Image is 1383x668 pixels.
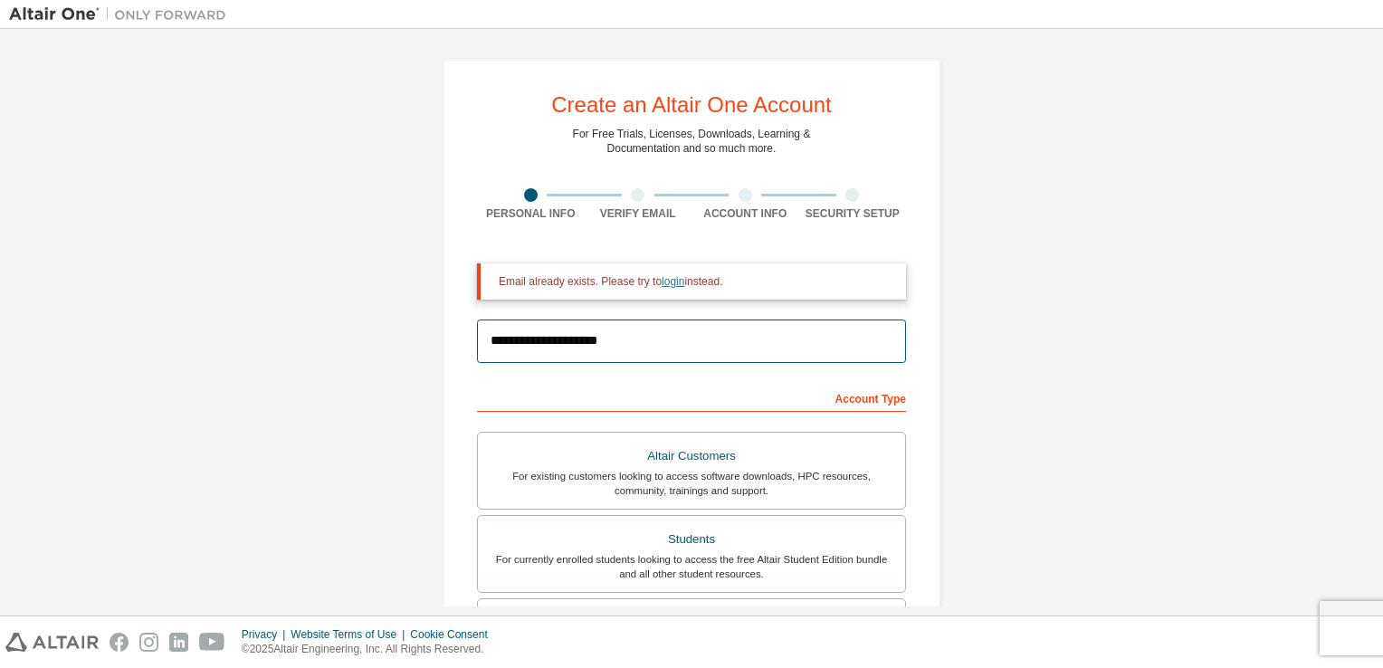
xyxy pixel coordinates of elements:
div: Altair Customers [489,444,894,469]
div: Privacy [242,627,291,642]
img: instagram.svg [139,633,158,652]
div: Account Info [691,206,799,221]
div: For Free Trials, Licenses, Downloads, Learning & Documentation and so much more. [573,127,811,156]
div: Cookie Consent [410,627,498,642]
div: Account Type [477,383,906,412]
div: Email already exists. Please try to instead. [499,274,892,289]
img: altair_logo.svg [5,633,99,652]
div: Personal Info [477,206,585,221]
div: Verify Email [585,206,692,221]
div: Students [489,527,894,552]
img: Altair One [9,5,235,24]
img: linkedin.svg [169,633,188,652]
img: facebook.svg [110,633,129,652]
div: Create an Altair One Account [551,94,832,116]
div: For currently enrolled students looking to access the free Altair Student Edition bundle and all ... [489,552,894,581]
div: Website Terms of Use [291,627,410,642]
img: youtube.svg [199,633,225,652]
div: For existing customers looking to access software downloads, HPC resources, community, trainings ... [489,469,894,498]
a: login [662,275,684,288]
p: © 2025 Altair Engineering, Inc. All Rights Reserved. [242,642,499,657]
div: Security Setup [799,206,907,221]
